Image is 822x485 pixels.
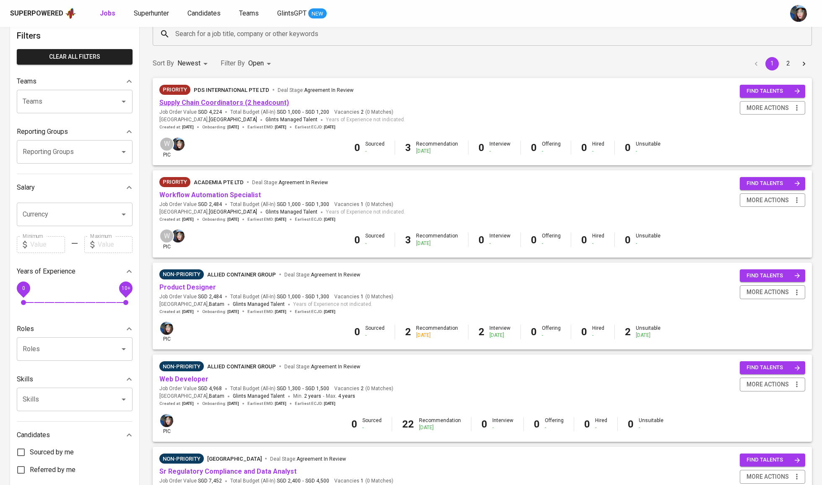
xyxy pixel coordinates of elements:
span: [DATE] [275,309,286,315]
span: find talents [747,271,800,281]
div: Pending Client’s Feedback [159,454,204,464]
div: - [636,148,661,155]
span: Glints Managed Talent [233,393,285,399]
div: Teams [17,73,133,90]
span: [DATE] [324,216,336,222]
span: [DATE] [182,401,194,407]
div: - [542,148,561,155]
span: SGD 1,300 [305,201,329,208]
div: Sourced [362,417,382,431]
img: diazagista@glints.com [160,322,173,335]
div: Sourced [365,141,385,155]
b: 22 [402,418,414,430]
span: 10+ [121,285,130,291]
p: Sort By [153,58,174,68]
button: Open [118,96,130,107]
b: 2 [405,326,411,338]
span: Earliest ECJD : [295,216,336,222]
div: Pending Client’s Feedback [159,269,204,279]
button: more actions [740,470,805,484]
span: SGD 1,000 [277,109,301,116]
span: Years of Experience not indicated. [293,300,372,309]
span: Earliest EMD : [247,401,286,407]
button: more actions [740,285,805,299]
span: Agreement In Review [311,364,360,370]
span: find talents [747,86,800,96]
a: Teams [239,8,260,19]
span: 4 years [338,393,355,399]
button: more actions [740,101,805,115]
span: Open [248,59,264,67]
span: [GEOGRAPHIC_DATA] , [159,392,224,401]
div: Candidates [17,427,133,443]
span: Deal Stage : [270,456,346,462]
div: pic [159,321,174,343]
span: Total Budget (All-In) [230,385,329,392]
div: - [365,148,385,155]
span: SGD 4,500 [305,477,329,485]
span: - [302,109,304,116]
span: Superhunter [134,9,169,17]
div: Unsuitable [639,417,663,431]
span: Earliest EMD : [247,309,286,315]
span: Total Budget (All-In) [230,477,329,485]
div: Sourced [365,232,385,247]
div: Offering [542,232,561,247]
span: Allied Container Group [207,271,276,278]
div: Offering [542,325,561,339]
b: 0 [481,418,487,430]
div: Hired [592,325,604,339]
nav: pagination navigation [748,57,812,70]
span: Non-Priority [159,455,204,463]
div: - [362,424,382,431]
span: Glints Managed Talent [265,117,317,123]
span: Earliest EMD : [247,216,286,222]
img: app logo [65,7,76,20]
div: Recommendation [416,325,458,339]
span: more actions [747,103,789,113]
p: Filter By [221,58,245,68]
span: Non-Priority [159,362,204,371]
span: 2 [359,385,364,392]
div: [DATE] [636,332,661,339]
span: SGD 2,484 [198,201,222,208]
span: Onboarding : [202,309,239,315]
span: SGD 1,000 [277,201,301,208]
div: W [159,137,174,151]
span: Job Order Value [159,201,222,208]
span: NEW [308,10,327,18]
span: Onboarding : [202,216,239,222]
b: 0 [479,142,484,154]
p: Reporting Groups [17,127,68,137]
span: Priority [159,178,190,186]
span: Earliest ECJD : [295,401,336,407]
span: more actions [747,379,789,390]
b: 3 [405,234,411,246]
a: Product Designer [159,283,216,291]
span: Agreement In Review [297,456,346,462]
span: [DATE] [227,401,239,407]
b: 0 [354,142,360,154]
span: 2 years [304,393,321,399]
button: find talents [740,361,805,374]
div: - [542,240,561,247]
span: find talents [747,179,800,188]
div: Skills [17,371,133,388]
span: Earliest ECJD : [295,124,336,130]
a: Supply Chain Coordinators (2 headcount) [159,99,289,107]
span: [DATE] [227,216,239,222]
div: Hired [592,232,604,247]
span: Job Order Value [159,477,222,485]
p: Newest [177,58,200,68]
span: Years of Experience not indicated. [326,116,405,124]
button: Open [118,209,130,220]
span: Onboarding : [202,401,239,407]
div: Offering [545,417,564,431]
span: [GEOGRAPHIC_DATA] , [159,300,224,309]
span: Max. [326,393,355,399]
span: find talents [747,363,800,373]
b: 0 [581,326,587,338]
span: [DATE] [182,124,194,130]
div: Pending Client’s Feedback, Sufficient Talents in Pipeline [159,361,204,371]
span: SGD 2,400 [277,477,301,485]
